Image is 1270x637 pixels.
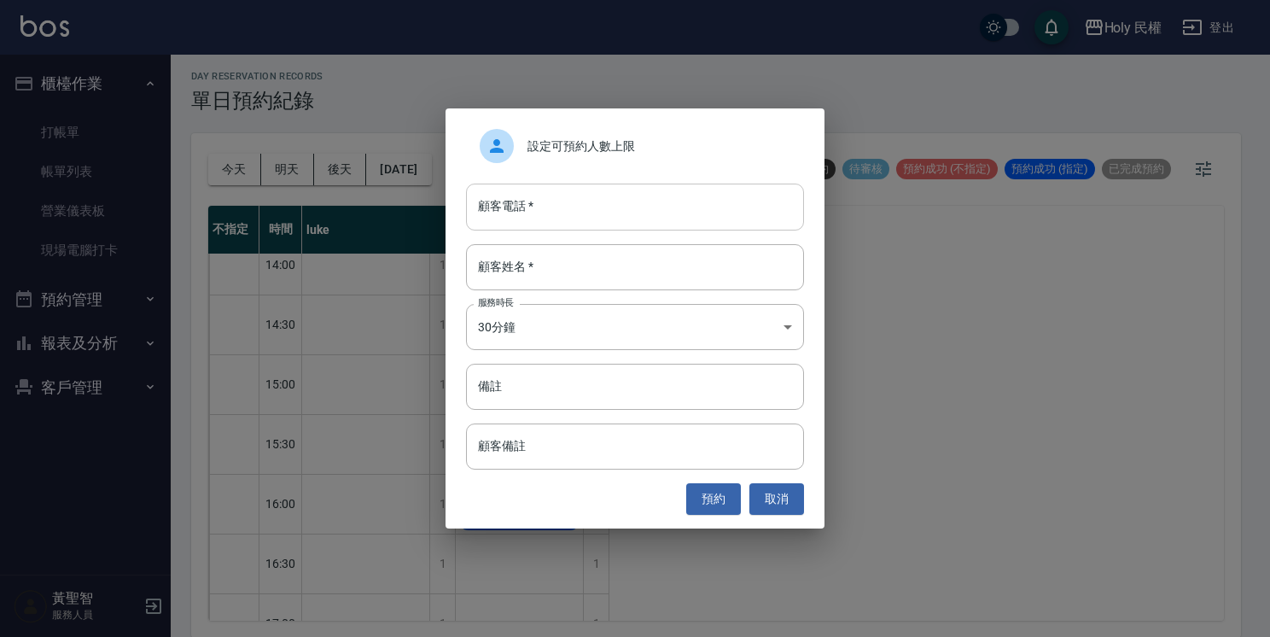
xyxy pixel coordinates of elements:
div: 設定可預約人數上限 [466,122,804,170]
button: 預約 [686,483,741,515]
div: 30分鐘 [466,304,804,350]
label: 服務時長 [478,296,514,309]
button: 取消 [749,483,804,515]
span: 設定可預約人數上限 [527,137,790,155]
